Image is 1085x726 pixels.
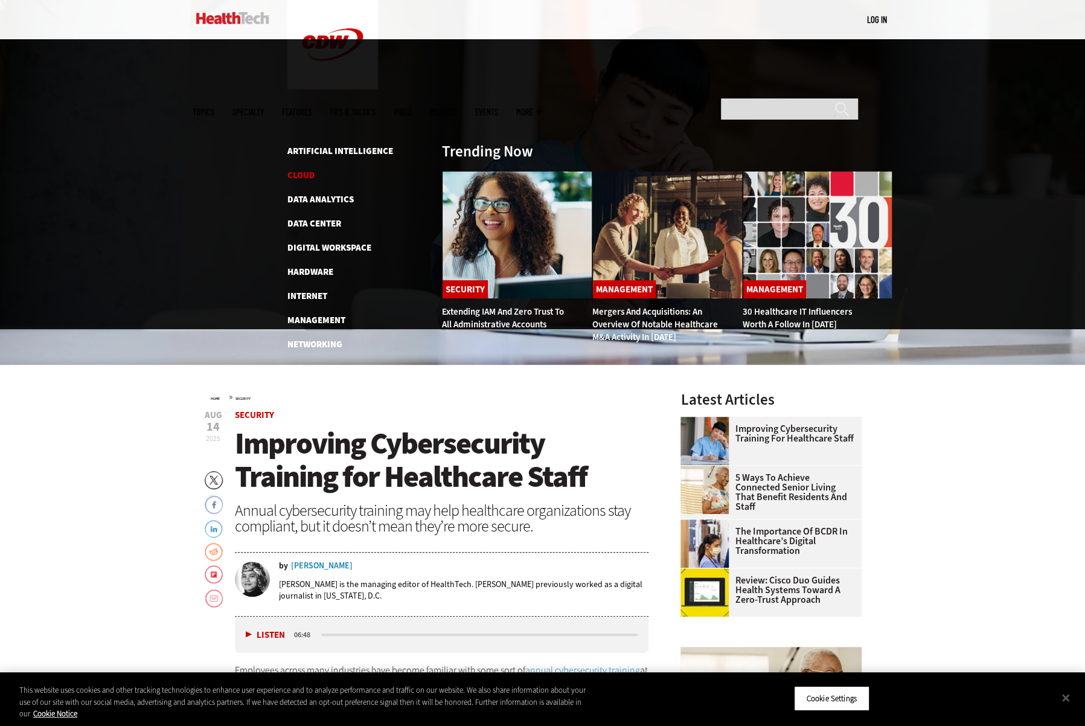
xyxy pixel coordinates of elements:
[680,466,729,514] img: Networking Solutions for Senior Living
[33,708,77,719] a: More information about your privacy
[279,562,288,570] span: by
[287,338,342,350] a: Networking
[867,14,887,25] a: Log in
[279,579,649,602] p: [PERSON_NAME] is the managing editor of HealthTech. [PERSON_NAME] previously worked as a digital ...
[680,527,854,556] a: The Importance of BCDR in Healthcare’s Digital Transformation
[287,242,371,254] a: Digital Workspace
[235,396,251,401] a: Security
[287,411,331,423] a: Software
[680,576,854,605] a: Review: Cisco Duo Guides Health Systems Toward a Zero-Trust Approach
[287,266,333,278] a: Hardware
[287,217,341,230] a: Data Center
[867,13,887,26] div: User menu
[442,306,564,330] a: Extending IAM and Zero Trust to All Administrative Accounts
[211,392,649,402] div: »
[525,664,640,676] a: annual cybersecurity training
[442,144,533,159] h3: Trending Now
[680,424,854,443] a: Improving Cybersecurity Training for Healthcare Staff
[592,171,743,299] img: business leaders shake hands in conference room
[19,684,597,720] div: This website uses cookies and other tracking technologies to enhance user experience and to analy...
[680,519,729,568] img: Doctors reviewing tablet
[235,503,649,534] div: Annual cybersecurity training may help healthcare organizations stay compliant, but it doesn’t me...
[287,314,345,326] a: Management
[235,617,649,653] div: media player
[743,280,806,298] a: Management
[235,562,270,597] img: Teta-Alim
[743,306,852,330] a: 30 Healthcare IT Influencers Worth a Follow in [DATE]
[680,568,729,617] img: Cisco Duo
[211,396,220,401] a: Home
[206,434,220,443] span: 2025
[287,193,354,205] a: Data Analytics
[235,409,274,421] a: Security
[235,663,649,693] p: Employees across many industries have become familiar with some sort of at their organizations, f...
[235,423,587,496] span: Improving Cybersecurity Training for Healthcare Staff
[442,171,592,299] img: Administrative assistant
[743,171,893,299] img: collage of influencers
[292,629,319,640] div: duration
[287,145,393,157] a: Artificial Intelligence
[205,411,222,420] span: Aug
[680,519,735,529] a: Doctors reviewing tablet
[680,568,735,578] a: Cisco Duo
[593,280,656,298] a: Management
[246,631,285,640] button: Listen
[287,387,327,399] a: Security
[794,686,869,711] button: Cookie Settings
[287,169,315,181] a: Cloud
[1052,684,1079,711] button: Close
[291,562,353,570] a: [PERSON_NAME]
[287,290,327,302] a: Internet
[443,280,488,298] a: Security
[680,466,735,475] a: Networking Solutions for Senior Living
[680,473,854,512] a: 5 Ways to Achieve Connected Senior Living That Benefit Residents and Staff
[287,362,388,374] a: Patient-Centered Care
[592,306,718,343] a: Mergers and Acquisitions: An Overview of Notable Healthcare M&A Activity in [DATE]
[205,421,222,433] span: 14
[196,12,269,24] img: Home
